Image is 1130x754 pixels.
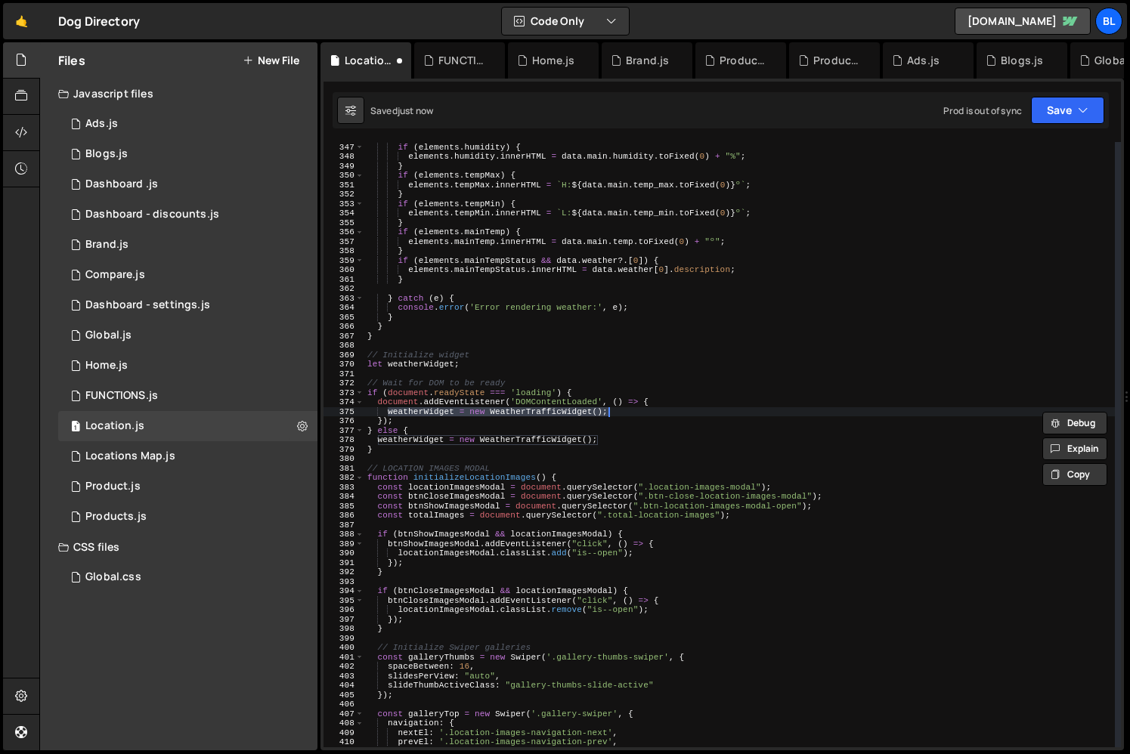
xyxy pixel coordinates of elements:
[324,369,364,379] div: 371
[324,511,364,521] div: 386
[324,464,364,474] div: 381
[324,256,364,266] div: 359
[324,332,364,341] div: 367
[1031,97,1104,124] button: Save
[324,351,364,360] div: 369
[324,435,364,445] div: 378
[324,492,364,502] div: 384
[324,143,364,153] div: 347
[1042,463,1107,486] button: Copy
[502,8,629,35] button: Code Only
[813,53,862,68] div: Products.js
[324,567,364,577] div: 392
[324,218,364,228] div: 355
[3,3,40,39] a: 🤙
[85,329,132,342] div: Global.js
[324,596,364,606] div: 395
[85,480,141,493] div: Product.js
[71,422,80,434] span: 1
[58,199,317,230] div: 16220/46573.js
[324,700,364,709] div: 406
[324,199,364,209] div: 353
[324,313,364,323] div: 365
[1042,412,1107,434] button: Debug
[324,624,364,634] div: 398
[324,341,364,351] div: 368
[58,139,317,169] div: 16220/44321.js
[324,586,364,596] div: 394
[85,359,128,372] div: Home.js
[324,246,364,256] div: 358
[324,634,364,644] div: 399
[58,290,317,320] div: 16220/44476.js
[85,450,175,463] div: Locations Map.js
[40,532,317,562] div: CSS files
[324,502,364,511] div: 385
[324,397,364,407] div: 374
[324,709,364,719] div: 407
[85,268,145,282] div: Compare.js
[955,8,1091,35] a: [DOMAIN_NAME]
[324,653,364,663] div: 401
[324,473,364,483] div: 382
[324,539,364,549] div: 389
[324,162,364,172] div: 349
[324,530,364,539] div: 388
[85,178,158,191] div: Dashboard .js
[58,230,317,260] div: 16220/44394.js
[324,294,364,304] div: 363
[58,381,317,411] div: 16220/44477.js
[85,147,128,161] div: Blogs.js
[324,303,364,313] div: 364
[243,54,299,66] button: New File
[438,53,487,68] div: FUNCTIONS.js
[324,181,364,190] div: 351
[58,411,317,441] div: 16220/43679.js
[58,260,317,290] div: 16220/44328.js
[324,691,364,700] div: 405
[58,169,317,199] div: 16220/46559.js
[85,238,128,252] div: Brand.js
[324,388,364,398] div: 373
[324,265,364,275] div: 360
[324,284,364,294] div: 362
[324,605,364,615] div: 396
[85,208,219,221] div: Dashboard - discounts.js
[324,521,364,530] div: 387
[58,351,317,381] div: 16220/44319.js
[324,558,364,568] div: 391
[324,360,364,369] div: 370
[58,562,317,592] div: 16220/43682.css
[58,441,317,471] div: 16220/43680.js
[626,53,669,68] div: Brand.js
[58,471,317,502] div: 16220/44393.js
[40,79,317,109] div: Javascript files
[324,190,364,199] div: 352
[324,171,364,181] div: 350
[324,275,364,285] div: 361
[943,104,1022,117] div: Prod is out of sync
[324,416,364,426] div: 376
[324,718,364,728] div: 408
[85,298,210,312] div: Dashboard - settings.js
[907,53,940,68] div: Ads.js
[324,728,364,738] div: 409
[324,662,364,672] div: 402
[58,502,317,532] div: 16220/44324.js
[324,445,364,455] div: 379
[324,227,364,237] div: 356
[1095,8,1122,35] a: Bl
[324,209,364,218] div: 354
[345,53,393,68] div: Location.js
[324,407,364,417] div: 375
[324,643,364,653] div: 400
[324,672,364,681] div: 403
[58,12,140,30] div: Dog Directory
[324,483,364,493] div: 383
[1042,437,1107,460] button: Explain
[85,389,158,403] div: FUNCTIONS.js
[324,322,364,332] div: 366
[398,104,433,117] div: just now
[85,117,118,131] div: Ads.js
